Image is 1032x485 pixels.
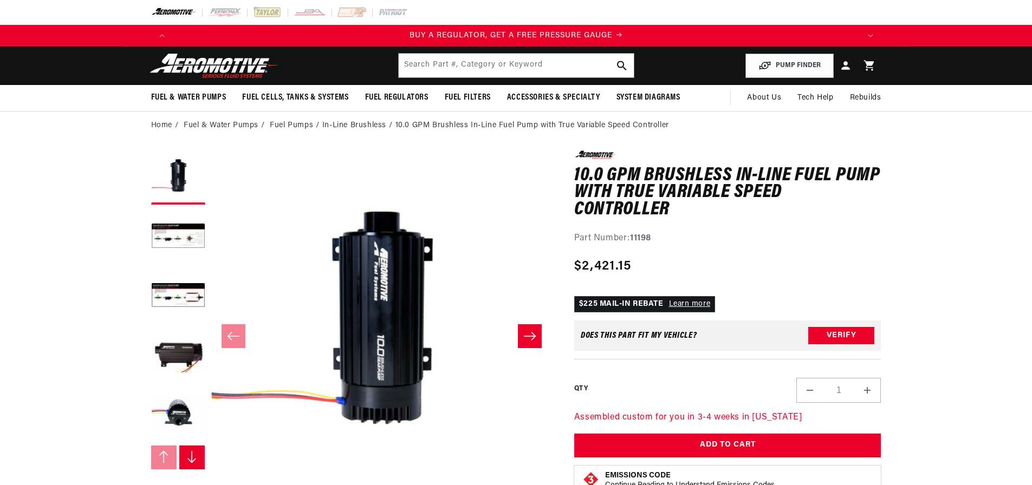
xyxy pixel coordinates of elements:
[395,120,669,132] li: 10.0 GPM Brushless In-Line Fuel Pump with True Variable Speed Controller
[151,120,172,132] a: Home
[151,92,226,103] span: Fuel & Water Pumps
[789,85,841,111] summary: Tech Help
[184,120,258,132] a: Fuel & Water Pumps
[151,25,173,47] button: Translation missing: en.sections.announcements.previous_announcement
[581,331,697,340] div: Does This part fit My vehicle?
[222,324,245,348] button: Slide left
[842,85,890,111] summary: Rebuilds
[357,85,437,110] summary: Fuel Regulators
[747,94,781,102] span: About Us
[270,120,313,132] a: Fuel Pumps
[173,30,860,42] a: BUY A REGULATOR, GET A FREE PRESSURE GAUGE
[860,25,881,47] button: Translation missing: en.sections.announcements.next_announcement
[179,445,205,469] button: Slide right
[151,150,205,205] button: Load image 1 in gallery view
[151,445,177,469] button: Slide left
[399,54,634,77] input: Search by Part Number, Category or Keyword
[151,329,205,383] button: Load image 4 in gallery view
[242,92,348,103] span: Fuel Cells, Tanks & Systems
[574,257,632,276] span: $2,421.15
[850,92,881,104] span: Rebuilds
[151,270,205,324] button: Load image 3 in gallery view
[499,85,608,110] summary: Accessories & Specialty
[574,232,881,246] div: Part Number:
[322,120,395,132] li: In-Line Brushless
[630,234,651,243] strong: 11198
[574,384,588,394] label: QTY
[147,53,282,78] img: Aeromotive
[605,471,671,480] strong: Emissions Code
[151,210,205,264] button: Load image 2 in gallery view
[234,85,356,110] summary: Fuel Cells, Tanks & Systems
[608,85,689,110] summary: System Diagrams
[745,54,834,78] button: PUMP FINDER
[151,120,881,132] nav: breadcrumbs
[151,389,205,443] button: Load image 5 in gallery view
[437,85,499,110] summary: Fuel Filters
[574,434,881,458] button: Add to Cart
[143,85,235,110] summary: Fuel & Water Pumps
[173,30,860,42] div: Announcement
[574,167,881,219] h1: 10.0 GPM Brushless In-Line Fuel Pump with True Variable Speed Controller
[365,92,429,103] span: Fuel Regulators
[410,31,612,40] span: BUY A REGULATOR, GET A FREE PRESSURE GAUGE
[574,411,881,425] p: Assembled custom for you in 3-4 weeks in [US_STATE]
[610,54,634,77] button: search button
[574,296,715,312] p: $225 MAIL-IN REBATE
[616,92,680,103] span: System Diagrams
[669,300,711,308] a: Learn more
[124,25,908,47] slideshow-component: Translation missing: en.sections.announcements.announcement_bar
[797,92,833,104] span: Tech Help
[173,30,860,42] div: 1 of 4
[518,324,542,348] button: Slide right
[507,92,600,103] span: Accessories & Specialty
[739,85,789,111] a: About Us
[445,92,491,103] span: Fuel Filters
[808,327,874,344] button: Verify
